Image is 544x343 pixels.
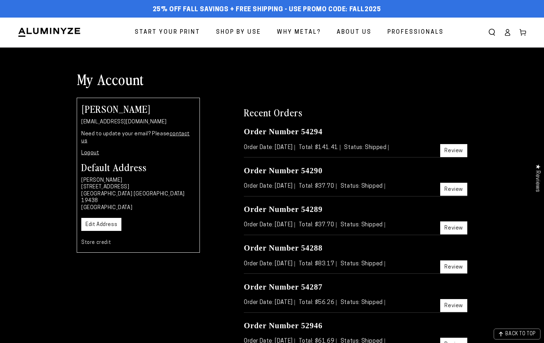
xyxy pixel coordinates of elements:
[244,145,295,150] span: Order Date: [DATE]
[244,127,323,136] a: Order Number 54294
[299,222,336,228] span: Total: $37.70
[505,332,536,337] span: BACK TO TOP
[341,222,385,228] span: Status: Shipped
[299,261,336,267] span: Total: $83.17
[81,119,195,126] p: [EMAIL_ADDRESS][DOMAIN_NAME]
[77,70,467,88] h1: My Account
[484,25,500,40] summary: Search our site
[211,23,266,42] a: Shop By Use
[382,23,449,42] a: Professionals
[81,131,190,144] a: contact us
[299,145,340,150] span: Total: $141.41
[135,27,200,38] span: Start Your Print
[344,145,388,150] span: Status: Shipped
[81,150,99,156] a: Logout
[81,218,121,231] a: Edit Address
[216,27,261,38] span: Shop By Use
[18,27,81,38] img: Aluminyze
[440,183,467,196] a: Review
[244,300,295,305] span: Order Date: [DATE]
[440,144,467,157] a: Review
[153,6,381,14] span: 25% off FALL Savings + Free Shipping - Use Promo Code: FALL2025
[341,183,385,189] span: Status: Shipped
[81,162,195,172] h3: Default Address
[244,244,323,252] a: Order Number 54288
[387,27,444,38] span: Professionals
[272,23,326,42] a: Why Metal?
[81,240,111,245] a: Store credit
[277,27,321,38] span: Why Metal?
[244,261,295,267] span: Order Date: [DATE]
[299,183,336,189] span: Total: $37.70
[81,131,195,144] p: Need to update your email? Please
[244,205,323,214] a: Order Number 54289
[331,23,377,42] a: About Us
[244,283,323,291] a: Order Number 54287
[244,321,323,330] a: Order Number 52946
[81,104,195,114] h2: [PERSON_NAME]
[440,260,467,273] a: Review
[299,300,336,305] span: Total: $56.26
[129,23,205,42] a: Start Your Print
[341,261,385,267] span: Status: Shipped
[341,300,385,305] span: Status: Shipped
[337,27,372,38] span: About Us
[244,222,295,228] span: Order Date: [DATE]
[244,106,467,118] h2: Recent Orders
[440,221,467,234] a: Review
[81,177,195,212] p: [PERSON_NAME] [STREET_ADDRESS] [GEOGRAPHIC_DATA] [GEOGRAPHIC_DATA] 19438 [GEOGRAPHIC_DATA]
[244,166,323,175] a: Order Number 54290
[531,158,544,198] div: Click to open Judge.me floating reviews tab
[244,183,295,189] span: Order Date: [DATE]
[440,299,467,312] a: Review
